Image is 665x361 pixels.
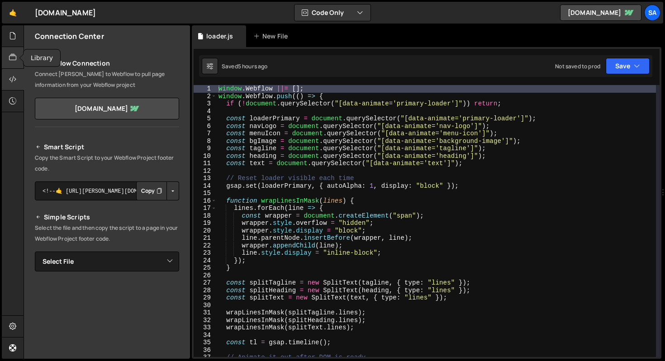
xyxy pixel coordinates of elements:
[194,212,217,220] div: 18
[35,142,179,152] h2: Smart Script
[194,347,217,354] div: 36
[194,152,217,160] div: 10
[35,98,179,119] a: [DOMAIN_NAME]
[35,212,179,223] h2: Simple Scripts
[194,279,217,287] div: 27
[194,145,217,152] div: 9
[194,257,217,265] div: 24
[35,7,96,18] div: [DOMAIN_NAME]
[194,182,217,190] div: 14
[35,181,179,200] textarea: <!--🤙 [URL][PERSON_NAME][DOMAIN_NAME]> <script>document.addEventListener("DOMContentLoaded", func...
[194,85,217,93] div: 1
[194,234,217,242] div: 21
[194,219,217,227] div: 19
[194,123,217,130] div: 6
[194,227,217,235] div: 20
[194,242,217,250] div: 22
[194,249,217,257] div: 23
[194,309,217,317] div: 31
[194,130,217,138] div: 7
[194,324,217,332] div: 33
[35,58,179,69] h2: Webflow Connection
[35,69,179,90] p: Connect [PERSON_NAME] to Webflow to pull page information from your Webflow project
[35,152,179,174] p: Copy the Smart Script to your Webflow Project footer code.
[35,31,104,41] h2: Connection Center
[194,197,217,205] div: 16
[136,181,179,200] div: Button group with nested dropdown
[194,190,217,197] div: 15
[644,5,660,21] a: SA
[194,167,217,175] div: 12
[222,62,268,70] div: Saved
[606,58,650,74] button: Save
[238,62,268,70] div: 5 hours ago
[560,5,641,21] a: [DOMAIN_NAME]
[2,2,24,24] a: 🤙
[194,175,217,182] div: 13
[194,332,217,339] div: 34
[206,32,233,41] div: loader.js
[194,339,217,347] div: 35
[194,160,217,167] div: 11
[194,294,217,302] div: 29
[194,272,217,280] div: 26
[194,138,217,145] div: 8
[253,32,291,41] div: New File
[24,50,60,66] div: Library
[136,181,167,200] button: Copy
[194,115,217,123] div: 5
[194,317,217,324] div: 32
[294,5,370,21] button: Code Only
[194,100,217,108] div: 3
[194,108,217,115] div: 4
[194,302,217,309] div: 30
[35,223,179,244] p: Select the file and then copy the script to a page in your Webflow Project footer code.
[194,287,217,294] div: 28
[555,62,600,70] div: Not saved to prod
[194,93,217,100] div: 2
[194,204,217,212] div: 17
[194,264,217,272] div: 25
